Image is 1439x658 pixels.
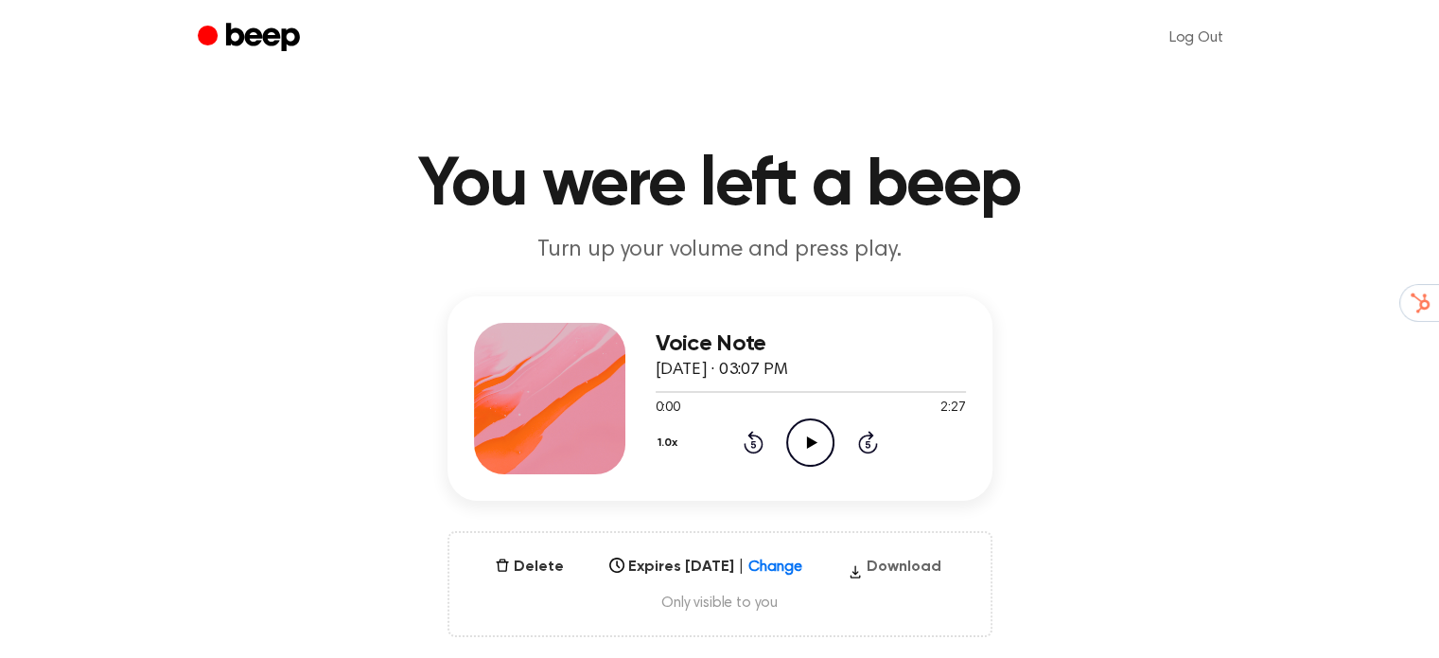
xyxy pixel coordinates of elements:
[198,20,305,57] a: Beep
[840,556,949,586] button: Download
[236,151,1204,220] h1: You were left a beep
[656,331,966,357] h3: Voice Note
[656,427,685,459] button: 1.0x
[357,235,1083,266] p: Turn up your volume and press play.
[487,556,571,578] button: Delete
[472,594,968,613] span: Only visible to you
[940,399,965,418] span: 2:27
[1150,15,1242,61] a: Log Out
[656,362,788,379] span: [DATE] · 03:07 PM
[656,399,680,418] span: 0:00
